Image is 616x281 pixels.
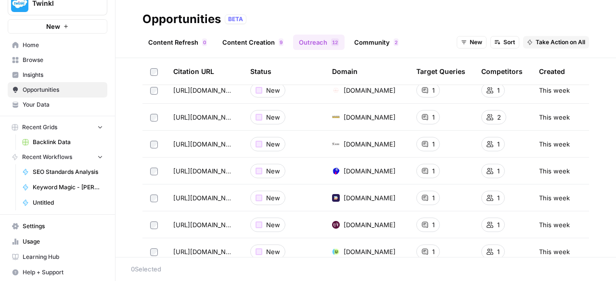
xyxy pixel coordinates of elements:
span: Help + Support [23,268,103,277]
a: Content Refresh0 [142,35,213,50]
span: Recent Grids [22,123,57,132]
span: New [470,38,482,47]
a: Keyword Magic - [PERSON_NAME]'s Draft [18,180,107,195]
span: [DOMAIN_NAME] [344,139,396,149]
span: 1 [497,193,500,203]
img: pi9wric2m73g3aacf7g0kqvtbiew [332,140,340,148]
a: Insights [8,67,107,83]
span: [DOMAIN_NAME] [344,166,396,176]
button: Recent Grids [8,120,107,134]
span: New [46,22,60,31]
span: [DOMAIN_NAME] [344,247,396,257]
span: [URL][DOMAIN_NAME] [173,220,235,230]
span: 1 [432,139,435,149]
span: Sort [503,38,515,47]
div: Created [539,58,565,85]
span: Opportunities [23,86,103,94]
a: Untitled [18,195,107,210]
div: 0 [202,38,207,46]
span: [DOMAIN_NAME] [344,112,396,122]
a: Your Data [8,97,107,112]
div: 12 [331,38,339,46]
span: This week [539,220,570,230]
span: [URL][DOMAIN_NAME] [173,86,235,95]
span: Recent Workflows [22,153,72,161]
span: [URL][DOMAIN_NAME] [173,112,235,122]
div: 2 [394,38,398,46]
span: New [266,112,280,122]
span: Keyword Magic - [PERSON_NAME]'s Draft [33,183,103,192]
div: Domain [332,58,358,85]
button: New [457,36,487,49]
span: New [266,166,280,176]
span: 1 [497,86,500,95]
img: pwu1ungu0xq0c14w1q5qsyc49c8k [332,221,340,229]
span: [URL][DOMAIN_NAME]. [173,247,235,257]
span: Untitled [33,198,103,207]
span: 1 [432,247,435,257]
img: fg6hjrq6w6ee6y3askp2sj6zgpwq [332,248,340,256]
span: New [266,220,280,230]
a: Backlink Data [18,134,107,150]
span: Insights [23,71,103,79]
span: This week [539,139,570,149]
span: New [266,139,280,149]
span: 2 [395,38,398,46]
span: Settings [23,222,103,231]
span: 2 [335,38,338,46]
a: Home [8,37,107,53]
span: 0 [203,38,206,46]
a: Settings [8,219,107,234]
span: 1 [432,86,435,95]
a: Browse [8,52,107,68]
button: New [8,19,107,34]
span: This week [539,166,570,176]
span: Learning Hub [23,253,103,261]
span: New [266,193,280,203]
span: New [266,86,280,95]
a: Community2 [348,35,404,50]
span: This week [539,112,570,122]
a: SEO Standards Analysis [18,164,107,180]
span: This week [539,86,570,95]
span: 9 [280,38,282,46]
span: [URL][DOMAIN_NAME] [173,193,235,203]
div: 9 [279,38,283,46]
div: Citation URL [173,58,235,85]
img: usqins7w8tif482ym1h4l165nonz [332,194,340,202]
span: Usage [23,237,103,246]
a: Outreach12 [293,35,345,50]
button: Help + Support [8,265,107,280]
div: BETA [225,14,246,24]
button: Take Action on All [523,36,589,49]
span: 1 [432,166,435,176]
div: 0 Selected [131,264,601,274]
div: Opportunities [142,12,221,27]
span: Backlink Data [33,138,103,147]
span: This week [539,193,570,203]
span: 2 [497,112,501,122]
img: f6p8513l2wzpc104orxkrxhpyby7 [332,86,340,94]
span: [URL][DOMAIN_NAME] [173,166,235,176]
span: 1 [497,247,500,257]
span: Home [23,41,103,49]
span: SEO Standards Analysis [33,168,103,176]
img: zpu8nr724wwsmfw00ausb4w79add [332,167,340,175]
span: This week [539,247,570,257]
span: [DOMAIN_NAME] [344,86,396,95]
a: Content Creation9 [217,35,289,50]
img: jdfz9734w5yuzkb4vndd9t0sl3fc [332,113,340,121]
span: New [266,247,280,257]
a: Usage [8,234,107,249]
span: 1 [497,139,500,149]
button: Recent Workflows [8,150,107,164]
button: Sort [490,36,519,49]
a: Opportunities [8,82,107,98]
a: Learning Hub [8,249,107,265]
span: 1 [497,166,500,176]
span: 1 [432,193,435,203]
span: 1 [332,38,335,46]
span: [URL][DOMAIN_NAME].. [173,139,235,149]
span: Take Action on All [536,38,585,47]
span: 1 [432,220,435,230]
